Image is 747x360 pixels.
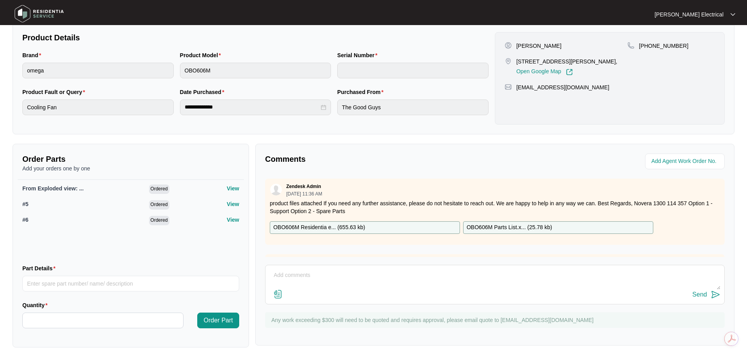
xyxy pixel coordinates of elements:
label: Part Details [22,264,59,272]
img: file-attachment-doc.svg [273,289,283,299]
input: Date Purchased [185,103,320,111]
label: Purchased From [337,88,387,96]
img: map-pin [505,58,512,65]
img: send-icon.svg [711,290,720,299]
p: View [227,216,239,224]
img: Link-External [566,69,573,76]
p: View [227,200,239,208]
div: Send [692,291,707,298]
input: Add Agent Work Order No. [651,157,720,166]
p: Product Details [22,32,489,43]
p: [PHONE_NUMBER] [639,42,689,50]
p: Comments [265,154,489,165]
p: [STREET_ADDRESS][PERSON_NAME], [516,58,618,65]
input: Purchased From [337,99,489,115]
img: residentia service logo [12,2,67,25]
span: #5 [22,201,29,207]
span: Ordered [149,200,169,210]
label: Serial Number [337,51,380,59]
p: [EMAIL_ADDRESS][DOMAIN_NAME] [516,83,609,91]
input: Quantity [23,313,183,328]
span: Order Part [204,316,233,325]
p: [PERSON_NAME] Electrical [654,11,723,18]
label: Product Fault or Query [22,88,88,96]
p: [PERSON_NAME] [516,42,562,50]
p: Add your orders one by one [22,165,239,172]
p: [DATE] 11:36 AM [286,192,322,196]
label: Product Model [180,51,224,59]
label: Date Purchased [180,88,227,96]
label: Brand [22,51,44,59]
a: Open Google Map [516,69,573,76]
p: product files attached If you need any further assistance, please do not hesitate to reach out. W... [270,199,720,215]
p: View [227,185,239,192]
label: Quantity [22,301,51,309]
span: #6 [22,217,29,223]
input: Part Details [22,276,239,291]
button: Send [692,289,720,300]
img: dropdown arrow [731,13,735,16]
span: Ordered [149,216,169,225]
span: From Exploded view: ... [22,185,84,192]
input: Product Fault or Query [22,99,174,115]
span: Ordered [149,185,169,194]
input: Product Model [180,63,331,78]
img: user.svg [270,184,282,195]
img: map-pin [627,42,634,49]
p: Order Parts [22,154,239,165]
img: map-pin [505,83,512,90]
img: user-pin [505,42,512,49]
p: Zendesk Admin [286,183,321,190]
input: Brand [22,63,174,78]
p: Any work exceeding $300 will need to be quoted and requires approval, please email quote to [EMAI... [271,316,721,324]
button: Order Part [197,313,239,328]
p: OBO606M Parts List.x... ( 25.78 kb ) [467,223,552,232]
p: OBO606M Residentia e... ( 655.63 kb ) [273,223,365,232]
input: Serial Number [337,63,489,78]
